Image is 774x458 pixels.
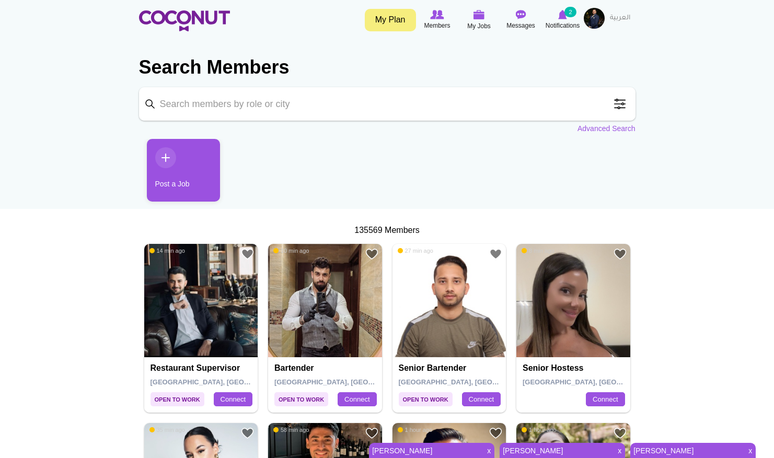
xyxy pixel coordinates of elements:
[473,10,485,19] img: My Jobs
[516,10,526,19] img: Messages
[546,20,580,31] span: Notifications
[522,426,557,433] span: 1 hour ago
[274,392,328,406] span: Open to Work
[458,8,500,32] a: My Jobs My Jobs
[241,248,254,261] a: Add to Favourites
[523,363,627,373] h4: Senior hostess
[614,443,625,458] span: x
[523,378,672,386] span: [GEOGRAPHIC_DATA], [GEOGRAPHIC_DATA]
[522,247,554,254] span: 8 min ago
[139,55,636,80] h2: Search Members
[274,363,378,373] h4: Bartender
[483,443,494,458] span: x
[151,363,255,373] h4: Restaurant supervisor
[500,443,611,458] a: [PERSON_NAME]
[241,427,254,440] a: Add to Favourites
[489,427,502,440] a: Add to Favourites
[399,392,453,406] span: Open to Work
[462,392,501,407] a: Connect
[365,9,416,31] a: My Plan
[417,8,458,32] a: Browse Members Members
[564,7,576,17] small: 2
[398,426,433,433] span: 1 hour ago
[147,139,220,202] a: Post a Job
[274,378,423,386] span: [GEOGRAPHIC_DATA], [GEOGRAPHIC_DATA]
[558,10,567,19] img: Notifications
[467,21,491,31] span: My Jobs
[149,426,185,433] span: 35 min ago
[139,139,212,209] li: 1 / 1
[139,10,230,31] img: Home
[506,20,535,31] span: Messages
[149,247,185,254] span: 14 min ago
[139,225,636,237] div: 135569 Members
[745,443,756,458] span: x
[399,363,503,373] h4: Senior Bartender
[214,392,252,407] a: Connect
[542,8,584,32] a: Notifications Notifications 2
[605,8,636,29] a: العربية
[369,443,481,458] a: [PERSON_NAME]
[614,427,627,440] a: Add to Favourites
[151,378,299,386] span: [GEOGRAPHIC_DATA], [GEOGRAPHIC_DATA]
[430,10,444,19] img: Browse Members
[577,123,636,134] a: Advanced Search
[273,247,309,254] span: 10 min ago
[338,392,376,407] a: Connect
[500,8,542,32] a: Messages Messages
[630,443,742,458] a: [PERSON_NAME]
[489,248,502,261] a: Add to Favourites
[398,247,433,254] span: 27 min ago
[365,427,378,440] a: Add to Favourites
[399,378,548,386] span: [GEOGRAPHIC_DATA], [GEOGRAPHIC_DATA]
[586,392,625,407] a: Connect
[139,87,636,121] input: Search members by role or city
[424,20,450,31] span: Members
[365,248,378,261] a: Add to Favourites
[151,392,204,406] span: Open to Work
[273,426,309,433] span: 58 min ago
[614,248,627,261] a: Add to Favourites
